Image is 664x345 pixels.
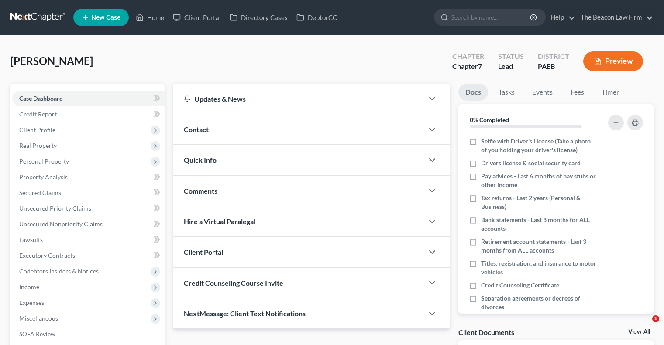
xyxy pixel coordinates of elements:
[12,326,165,342] a: SOFA Review
[184,217,255,225] span: Hire a Virtual Paralegal
[583,51,643,71] button: Preview
[19,330,55,338] span: SOFA Review
[184,125,209,133] span: Contact
[19,205,91,212] span: Unsecured Priority Claims
[12,232,165,248] a: Lawsuits
[498,61,524,72] div: Lead
[492,84,522,101] a: Tasks
[184,156,217,164] span: Quick Info
[452,51,484,61] div: Chapter
[478,62,482,70] span: 7
[452,61,484,72] div: Chapter
[19,299,44,306] span: Expenses
[470,116,509,123] strong: 0% Completed
[546,10,575,25] a: Help
[19,252,75,259] span: Executory Contracts
[525,84,560,101] a: Events
[19,314,58,322] span: Miscellaneous
[19,283,39,290] span: Income
[184,248,223,256] span: Client Portal
[19,173,68,181] span: Property Analysis
[10,55,93,67] span: [PERSON_NAME]
[225,10,292,25] a: Directory Cases
[12,216,165,232] a: Unsecured Nonpriority Claims
[184,94,413,103] div: Updates & News
[19,157,69,165] span: Personal Property
[19,110,57,118] span: Credit Report
[19,267,99,275] span: Codebtors Insiders & Notices
[131,10,169,25] a: Home
[481,159,581,167] span: Drivers license & social security card
[91,14,120,21] span: New Case
[12,169,165,185] a: Property Analysis
[184,279,283,287] span: Credit Counseling Course Invite
[12,185,165,201] a: Secured Claims
[628,329,650,335] a: View All
[595,84,626,101] a: Timer
[19,189,61,196] span: Secured Claims
[481,172,597,189] span: Pay advices - Last 6 months of pay stubs or other income
[563,84,591,101] a: Fees
[481,281,559,290] span: Credit Counseling Certificate
[292,10,341,25] a: DebtorCC
[12,248,165,263] a: Executory Contracts
[184,187,217,195] span: Comments
[481,137,597,154] span: Selfie with Driver's License (Take a photo of you holding your driver's license)
[576,10,653,25] a: The Beacon Law Firm
[481,194,597,211] span: Tax returns - Last 2 years (Personal & Business)
[458,328,514,337] div: Client Documents
[12,91,165,106] a: Case Dashboard
[19,236,43,243] span: Lawsuits
[12,106,165,122] a: Credit Report
[19,126,55,133] span: Client Profile
[184,309,306,318] span: NextMessage: Client Text Notifications
[458,84,488,101] a: Docs
[538,51,569,61] div: District
[538,61,569,72] div: PAEB
[19,95,63,102] span: Case Dashboard
[19,220,103,228] span: Unsecured Nonpriority Claims
[481,259,597,277] span: Titles, registration, and insurance to motor vehicles
[12,201,165,216] a: Unsecured Priority Claims
[652,315,659,322] span: 1
[481,294,597,311] span: Separation agreements or decrees of divorces
[634,315,655,336] iframe: Intercom live chat
[19,142,57,149] span: Real Property
[451,9,531,25] input: Search by name...
[498,51,524,61] div: Status
[481,215,597,233] span: Bank statements - Last 3 months for ALL accounts
[481,237,597,255] span: Retirement account statements - Last 3 months from ALL accounts
[169,10,225,25] a: Client Portal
